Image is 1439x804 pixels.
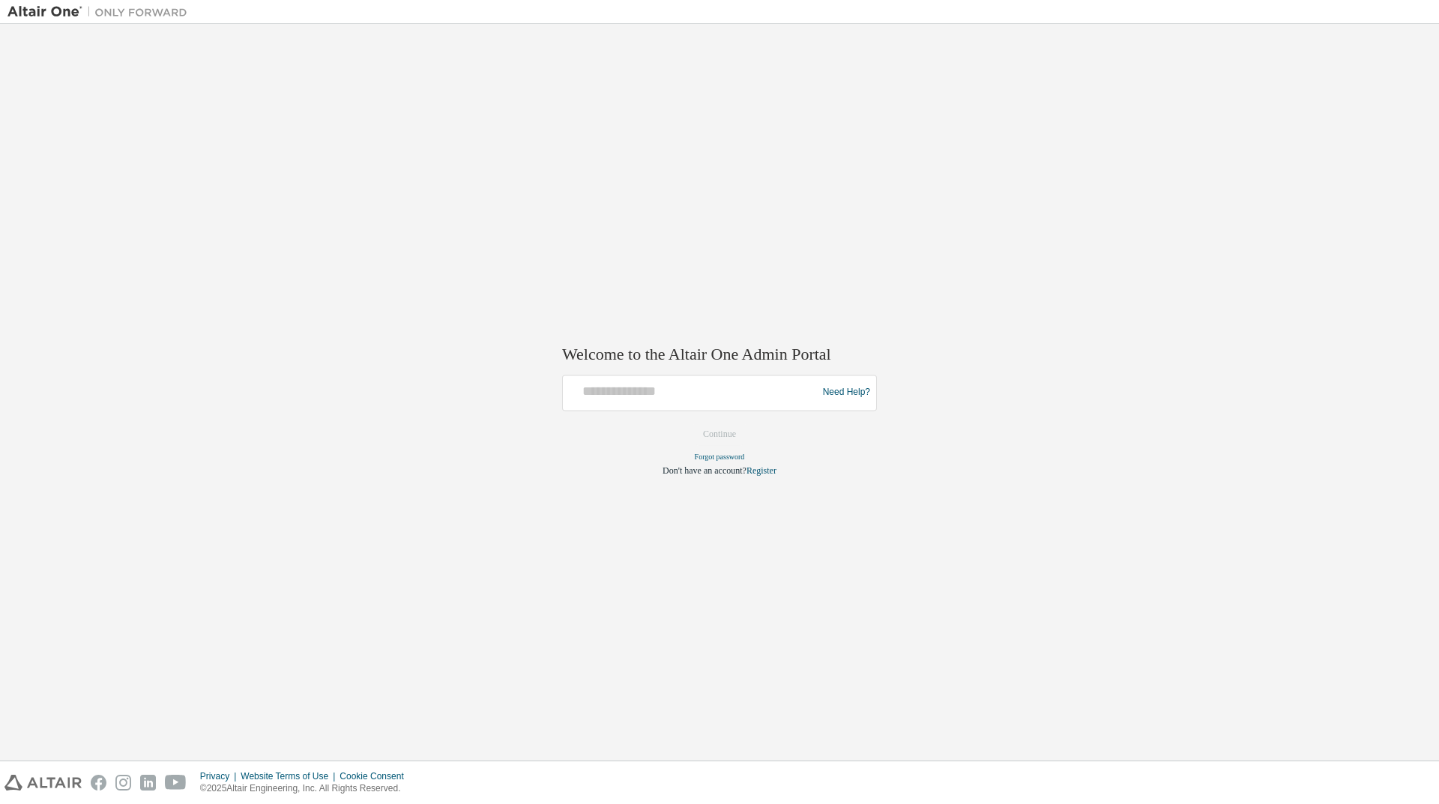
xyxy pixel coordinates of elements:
[200,782,413,795] p: © 2025 Altair Engineering, Inc. All Rights Reserved.
[695,453,745,461] a: Forgot password
[115,775,131,791] img: instagram.svg
[200,770,241,782] div: Privacy
[823,393,870,393] a: Need Help?
[140,775,156,791] img: linkedin.svg
[165,775,187,791] img: youtube.svg
[7,4,195,19] img: Altair One
[91,775,106,791] img: facebook.svg
[4,775,82,791] img: altair_logo.svg
[340,770,412,782] div: Cookie Consent
[241,770,340,782] div: Website Terms of Use
[663,465,746,476] span: Don't have an account?
[746,465,776,476] a: Register
[562,345,877,366] h2: Welcome to the Altair One Admin Portal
